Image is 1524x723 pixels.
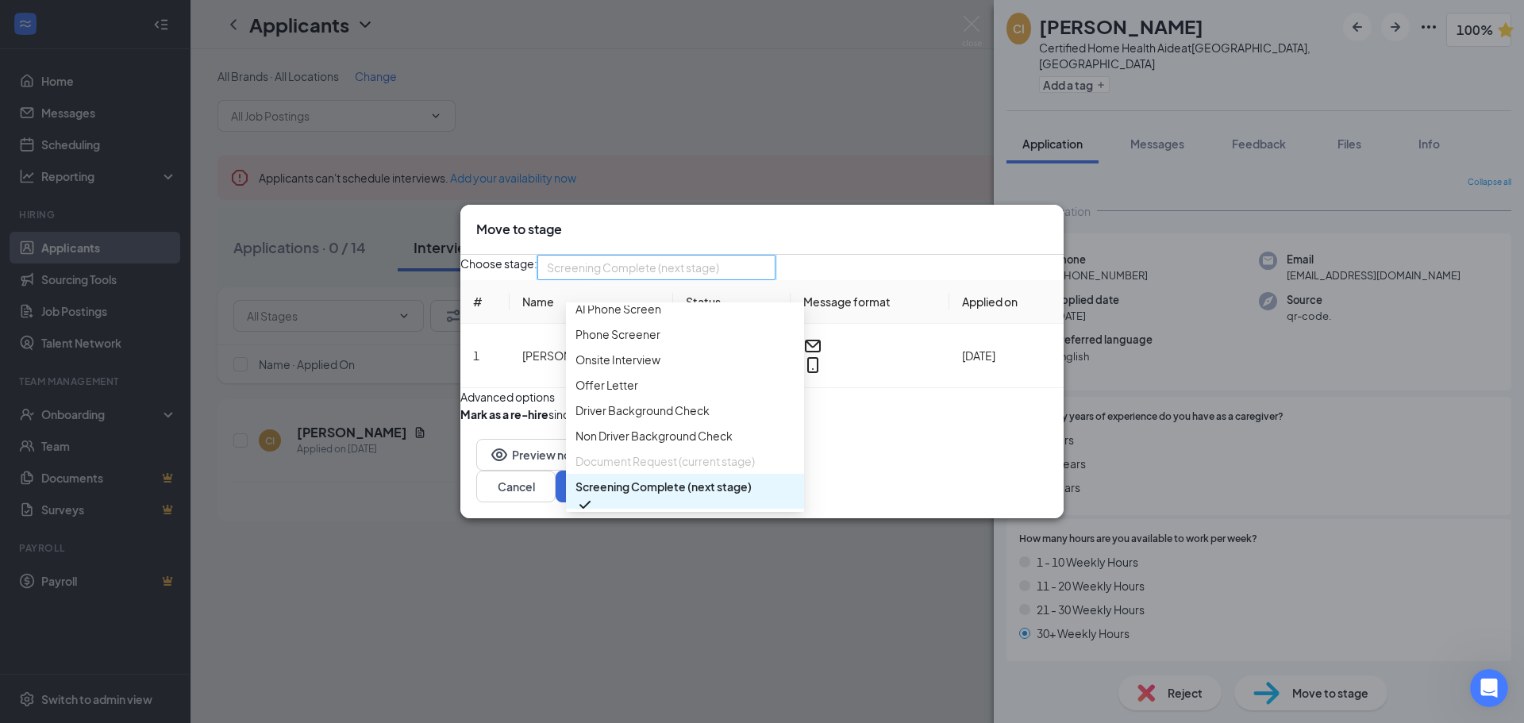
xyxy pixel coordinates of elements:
[510,324,673,388] td: [PERSON_NAME]
[473,348,479,363] span: 1
[547,256,719,279] span: Screening Complete (next stage)
[50,80,63,93] button: Gif picker
[460,255,537,280] span: Choose stage:
[575,300,661,317] span: AI Phone Screen
[575,427,733,444] span: Non Driver Background Check
[460,388,1064,406] div: Advanced options
[75,80,88,93] button: Upload attachment
[949,324,1064,388] td: [DATE]
[1470,669,1508,707] iframe: Intercom live chat
[77,8,105,20] h1: Shin
[13,47,225,74] textarea: Message…
[77,20,109,36] p: Active
[575,402,710,419] span: Driver Background Check
[476,221,562,238] h3: Move to stage
[45,9,71,34] img: Profile image for Shin
[490,445,509,464] svg: Eye
[803,356,822,375] svg: MobileSms
[460,406,770,423] div: since this applicant is a previous employee.
[510,280,673,324] th: Name
[193,74,218,99] button: Send a message…
[460,407,548,421] b: Mark as a re-hire
[476,471,556,502] button: Cancel
[460,280,510,324] th: #
[199,6,228,35] div: Close
[575,452,755,470] span: Document Request (current stage)
[803,337,822,356] svg: Email
[673,280,791,324] th: Status
[476,439,632,471] button: EyePreview notification
[575,376,638,394] span: Offer Letter
[949,280,1064,324] th: Applied on
[575,325,660,343] span: Phone Screener
[10,6,40,37] button: go back
[25,80,37,93] button: Emoji picker
[575,495,595,514] svg: Checkmark
[791,280,949,324] th: Message format
[556,471,635,502] button: Move
[575,351,660,368] span: Onsite Interview
[169,6,199,37] button: Home
[575,478,752,495] span: Screening Complete (next stage)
